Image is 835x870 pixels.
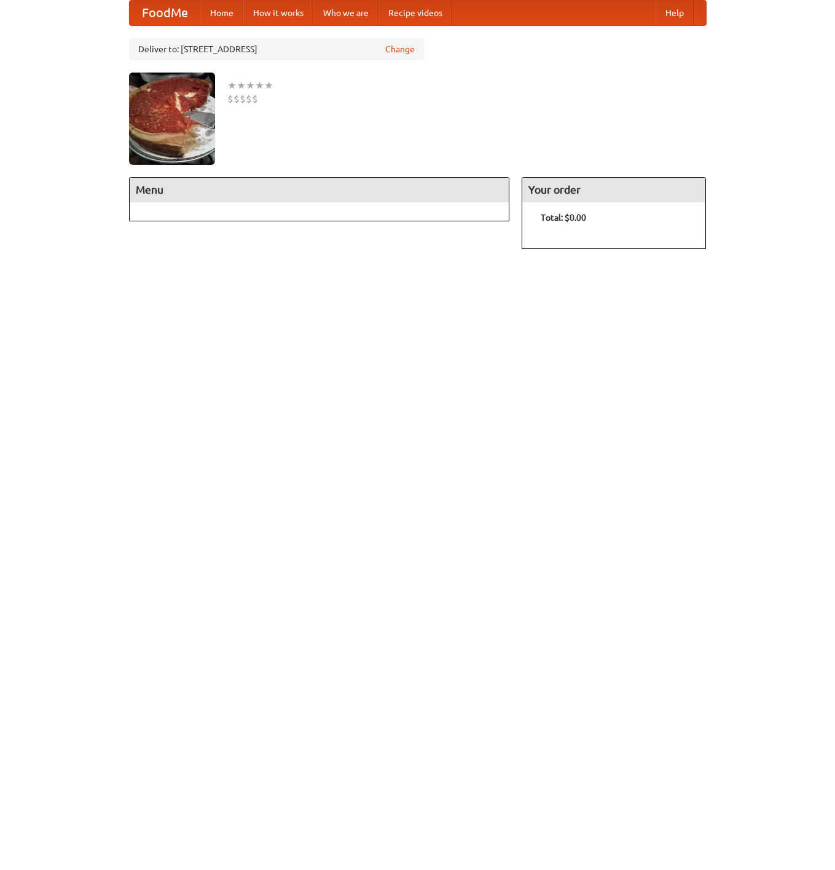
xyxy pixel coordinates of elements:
li: ★ [246,79,255,92]
a: Who we are [313,1,378,25]
a: FoodMe [130,1,200,25]
li: ★ [255,79,264,92]
li: ★ [264,79,273,92]
h4: Menu [130,178,509,202]
img: angular.jpg [129,73,215,165]
h4: Your order [522,178,705,202]
a: Help [656,1,694,25]
div: Deliver to: [STREET_ADDRESS] [129,38,424,60]
li: $ [227,92,233,106]
a: How it works [243,1,313,25]
a: Home [200,1,243,25]
li: $ [240,92,246,106]
li: $ [246,92,252,106]
a: Change [385,43,415,55]
a: Recipe videos [378,1,452,25]
li: ★ [227,79,237,92]
b: Total: $0.00 [541,213,586,223]
li: ★ [237,79,246,92]
li: $ [233,92,240,106]
li: $ [252,92,258,106]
